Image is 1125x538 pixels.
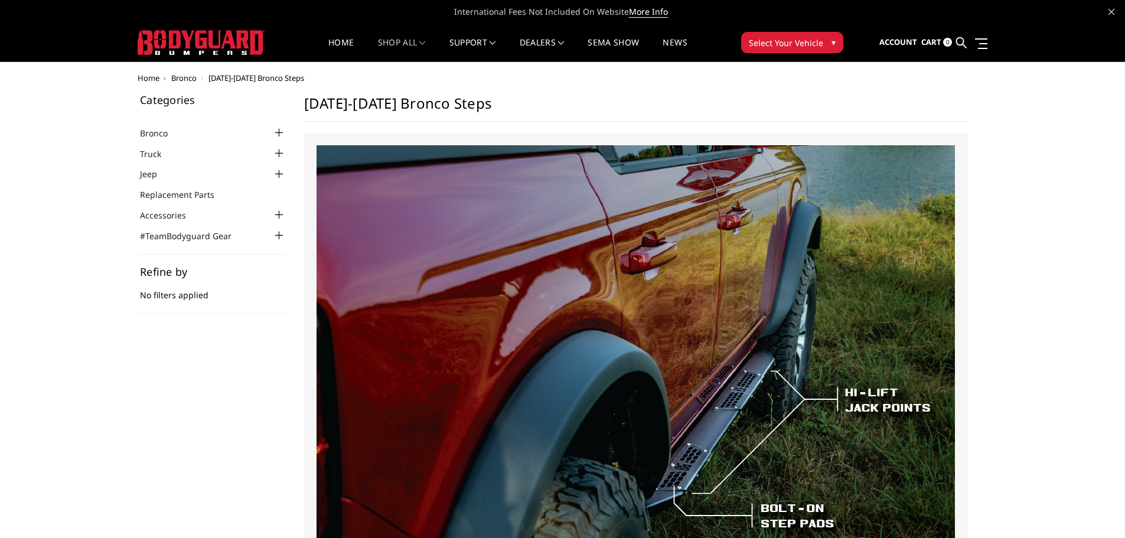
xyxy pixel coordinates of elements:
[140,209,201,221] a: Accessories
[140,94,286,105] h5: Categories
[879,27,917,58] a: Account
[138,30,265,55] img: BODYGUARD BUMPERS
[140,266,286,314] div: No filters applied
[831,36,836,48] span: ▾
[304,94,968,122] h1: [DATE]-[DATE] Bronco Steps
[741,32,843,53] button: Select Your Vehicle
[140,168,172,180] a: Jeep
[140,148,176,160] a: Truck
[749,37,823,49] span: Select Your Vehicle
[140,127,182,139] a: Bronco
[921,27,952,58] a: Cart 0
[663,38,687,61] a: News
[520,38,565,61] a: Dealers
[879,37,917,47] span: Account
[378,38,426,61] a: shop all
[140,230,246,242] a: #TeamBodyguard Gear
[921,37,941,47] span: Cart
[588,38,639,61] a: SEMA Show
[171,73,197,83] a: Bronco
[138,73,159,83] a: Home
[449,38,496,61] a: Support
[140,188,229,201] a: Replacement Parts
[328,38,354,61] a: Home
[140,266,286,277] h5: Refine by
[208,73,304,83] span: [DATE]-[DATE] Bronco Steps
[629,6,668,18] a: More Info
[943,38,952,47] span: 0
